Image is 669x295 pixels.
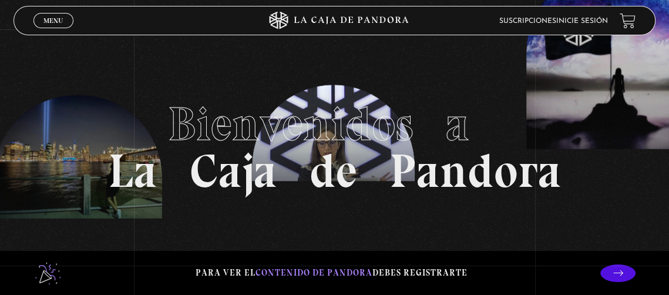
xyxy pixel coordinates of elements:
span: contenido de Pandora [256,267,372,278]
p: Para ver el debes registrarte [196,265,468,281]
h1: La Caja de Pandora [108,100,562,195]
span: Cerrar [40,27,68,35]
span: Menu [43,17,63,24]
span: Bienvenidos a [168,96,502,152]
a: Inicie sesión [556,18,608,25]
a: View your shopping cart [620,13,636,29]
a: Suscripciones [499,18,556,25]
